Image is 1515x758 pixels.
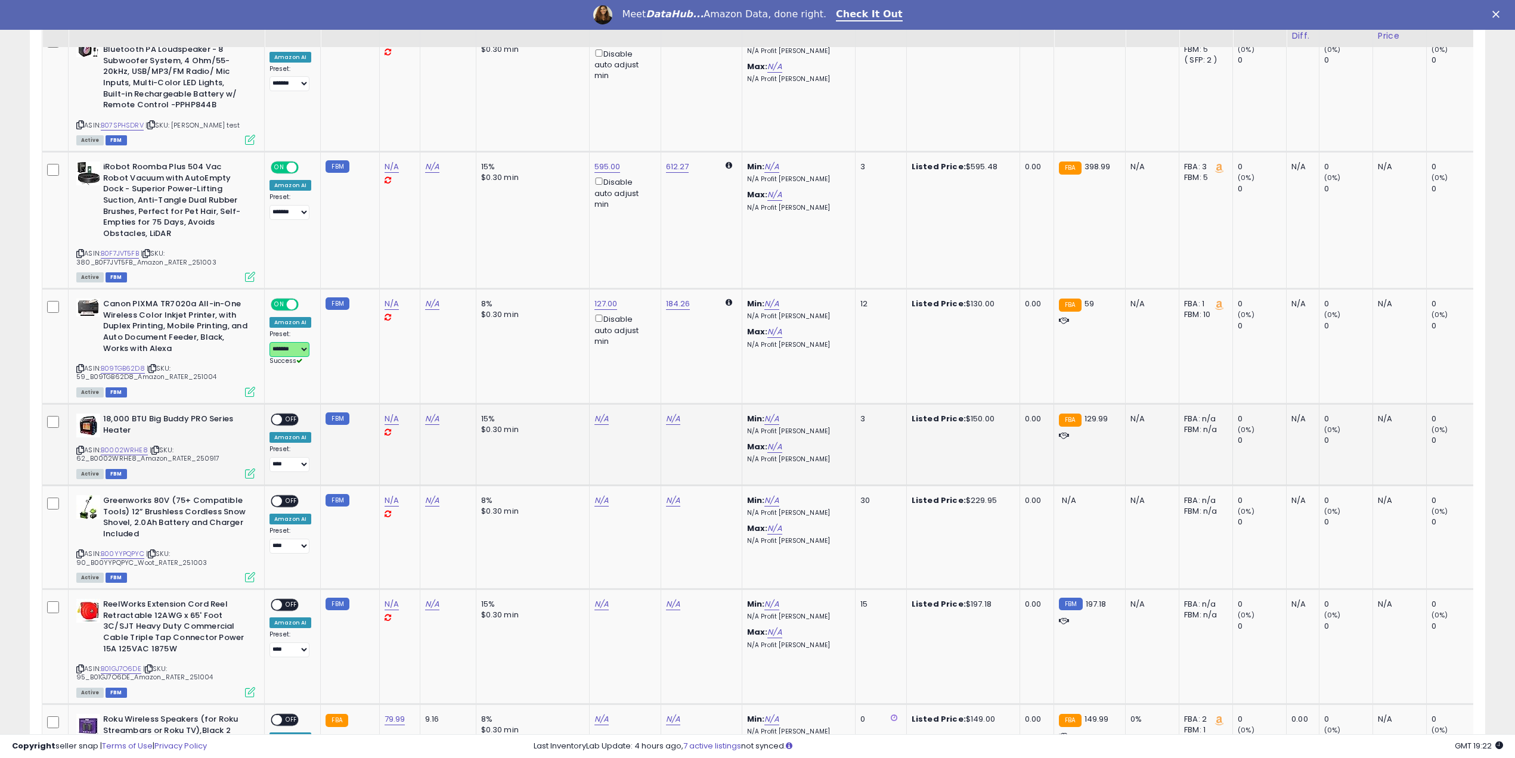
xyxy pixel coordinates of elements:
[912,599,1011,610] div: $197.18
[481,495,580,506] div: 8%
[912,161,1011,172] div: $595.48
[747,613,846,621] p: N/A Profit [PERSON_NAME]
[76,688,104,698] span: All listings currently available for purchase on Amazon
[481,44,580,55] div: $0.30 min
[912,714,1011,725] div: $149.00
[297,163,316,173] span: OFF
[747,641,846,650] p: N/A Profit [PERSON_NAME]
[101,445,148,455] a: B0002WRHE8
[683,740,741,751] a: 7 active listings
[269,432,311,443] div: Amazon AI
[1184,44,1223,55] div: FBM: 5
[385,495,399,507] a: N/A
[103,714,248,750] b: Roku Wireless Speakers (for Roku Streambars or Roku TV),Black 2 Count (Pack of 1)
[747,312,846,321] p: N/A Profit [PERSON_NAME]
[912,161,966,172] b: Listed Price:
[1291,161,1310,172] div: N/A
[1238,55,1286,66] div: 0
[767,626,782,638] a: N/A
[593,5,612,24] img: Profile image for Georgie
[1238,610,1254,620] small: (0%)
[76,495,255,581] div: ASIN:
[297,300,316,310] span: OFF
[1025,299,1045,309] div: 0.00
[747,495,765,506] b: Min:
[860,299,897,309] div: 12
[1455,740,1503,751] span: 2025-10-10 19:22 GMT
[76,495,100,519] img: 41MZpzi8LEL._SL40_.jpg
[1324,299,1373,309] div: 0
[767,189,782,201] a: N/A
[282,600,301,610] span: OFF
[1184,414,1223,424] div: FBA: n/a
[1324,184,1373,194] div: 0
[76,272,104,282] span: All listings currently available for purchase on Amazon
[1238,161,1286,172] div: 0
[1238,414,1286,424] div: 0
[764,161,779,173] a: N/A
[1184,55,1223,66] div: ( SFP: 2 )
[1432,507,1448,516] small: (0%)
[481,172,580,183] div: $0.30 min
[269,330,311,365] div: Preset:
[1432,517,1480,527] div: 0
[1184,610,1223,620] div: FBM: n/a
[747,175,846,184] p: N/A Profit [PERSON_NAME]
[1432,299,1480,309] div: 0
[1378,299,1417,309] div: N/A
[269,445,311,472] div: Preset:
[594,413,609,425] a: N/A
[1184,424,1223,435] div: FBM: n/a
[860,495,897,506] div: 30
[282,496,301,507] span: OFF
[326,494,349,507] small: FBM
[594,598,609,610] a: N/A
[1184,299,1223,309] div: FBA: 1
[1432,45,1448,54] small: (0%)
[594,495,609,507] a: N/A
[481,299,580,309] div: 8%
[747,75,846,83] p: N/A Profit [PERSON_NAME]
[1238,495,1286,506] div: 0
[1059,299,1081,312] small: FBA
[1432,425,1448,434] small: (0%)
[76,469,104,479] span: All listings currently available for purchase on Amazon
[1291,299,1310,309] div: N/A
[425,413,439,425] a: N/A
[1432,610,1448,620] small: (0%)
[282,415,301,425] span: OFF
[12,740,55,751] strong: Copyright
[385,161,399,173] a: N/A
[1086,598,1107,610] span: 197.18
[76,387,104,397] span: All listings currently available for purchase on Amazon
[269,193,311,220] div: Preset:
[1238,425,1254,434] small: (0%)
[912,713,966,725] b: Listed Price:
[76,714,100,738] img: 41U2g3CCDsL._SL40_.jpg
[101,364,145,374] a: B09TGB62D8
[385,713,405,725] a: 79.99
[747,298,765,309] b: Min:
[481,506,580,517] div: $0.30 min
[76,664,213,682] span: | SKU: 95_B01GJ7O6DE_Amazon_RATER_251004
[1184,161,1223,172] div: FBA: 3
[747,204,846,212] p: N/A Profit [PERSON_NAME]
[76,573,104,583] span: All listings currently available for purchase on Amazon
[1059,161,1081,175] small: FBA
[101,549,144,559] a: B00YYPQPYC
[101,664,141,674] a: B01GJ7O6DE
[106,272,127,282] span: FBM
[385,598,399,610] a: N/A
[747,341,846,349] p: N/A Profit [PERSON_NAME]
[76,161,255,281] div: ASIN:
[1130,599,1170,610] div: N/A
[103,495,248,542] b: Greenworks 80V (75+ Compatible Tools) 12” Brushless Cordless Snow Shovel, 2.0Ah Battery and Charg...
[106,387,127,397] span: FBM
[1324,517,1373,527] div: 0
[1025,414,1045,424] div: 0.00
[1238,517,1286,527] div: 0
[860,714,897,725] div: 0
[269,630,311,657] div: Preset:
[1238,299,1286,309] div: 0
[76,299,100,316] img: 41MZ-0jB3aL._SL40_.jpg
